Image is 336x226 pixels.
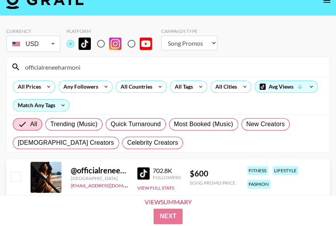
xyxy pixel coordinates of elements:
span: New Creators [246,120,285,129]
span: Celebrity Creators [127,138,178,147]
div: All Cities [211,81,239,92]
div: [GEOGRAPHIC_DATA] [71,175,128,181]
div: Currency [6,28,60,34]
div: View Summary [138,199,198,205]
div: lifestyle [273,166,298,175]
div: @ officialreneeharmoni [71,166,128,175]
div: fitness [247,166,268,175]
div: Campaign Type [161,28,217,34]
span: All [30,120,37,129]
span: [DEMOGRAPHIC_DATA] Creators [18,138,114,147]
button: View Full Stats [137,185,174,191]
div: $ 600 [190,169,235,178]
a: [EMAIL_ADDRESS][DOMAIN_NAME] [71,181,148,188]
div: Match Any Tags [13,99,69,111]
img: TikTok [78,38,91,50]
img: YouTube [140,38,152,50]
div: USD [8,37,59,51]
div: Avg Views [255,81,317,92]
div: 702.8K [153,167,181,175]
span: Quick Turnaround [111,120,161,129]
img: TikTok [137,167,150,180]
span: Most Booked (Music) [174,120,233,129]
button: Next [154,209,182,224]
img: Instagram [109,38,121,50]
div: All Tags [170,81,194,92]
div: All Prices [13,81,43,92]
span: Trending (Music) [50,120,97,129]
div: Followers [153,175,181,180]
div: Platform [67,28,158,34]
div: All Countries [116,81,154,92]
input: Search by User Name [20,61,325,73]
iframe: Drift Widget Chat Controller [297,187,327,217]
div: fashion [247,180,270,188]
div: Any Followers [59,81,100,92]
div: Song Promo Price [190,180,235,186]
